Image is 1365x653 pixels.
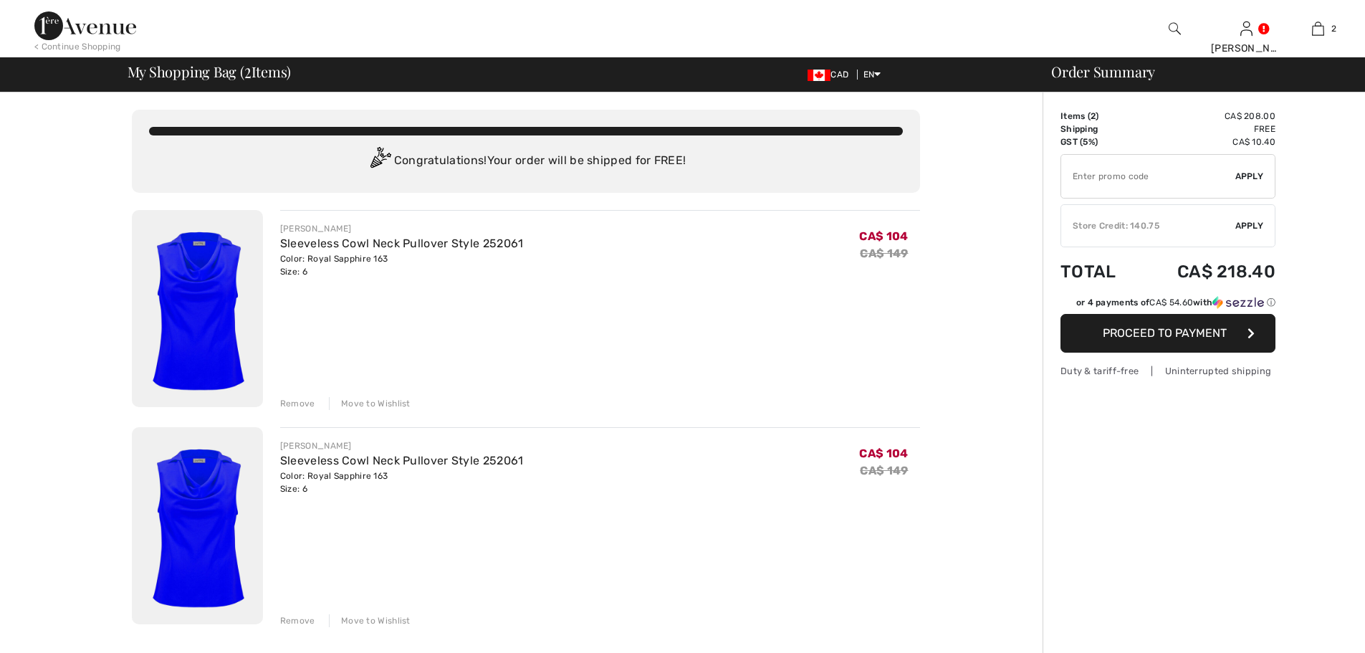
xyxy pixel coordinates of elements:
[1060,314,1275,353] button: Proceed to Payment
[1312,20,1324,37] img: My Bag
[1060,247,1138,296] td: Total
[1235,219,1264,232] span: Apply
[808,70,854,80] span: CAD
[1283,20,1353,37] a: 2
[329,614,411,627] div: Move to Wishlist
[1240,20,1253,37] img: My Info
[1235,170,1264,183] span: Apply
[280,252,524,278] div: Color: Royal Sapphire 163 Size: 6
[280,470,524,495] div: Color: Royal Sapphire 163 Size: 6
[132,427,263,624] img: Sleeveless Cowl Neck Pullover Style 252061
[1060,123,1138,135] td: Shipping
[280,397,315,410] div: Remove
[1076,296,1275,309] div: or 4 payments of with
[1060,296,1275,314] div: or 4 payments ofCA$ 54.60withSezzle Click to learn more about Sezzle
[1138,110,1275,123] td: CA$ 208.00
[34,40,121,53] div: < Continue Shopping
[280,222,524,235] div: [PERSON_NAME]
[1103,326,1227,340] span: Proceed to Payment
[860,247,908,260] s: CA$ 149
[280,439,524,452] div: [PERSON_NAME]
[1149,297,1193,308] span: CA$ 54.60
[1169,20,1181,37] img: search the website
[859,447,908,460] span: CA$ 104
[1034,65,1356,79] div: Order Summary
[1138,123,1275,135] td: Free
[860,464,908,477] s: CA$ 149
[132,210,263,407] img: Sleeveless Cowl Neck Pullover Style 252061
[1091,111,1096,121] span: 2
[1211,41,1281,56] div: [PERSON_NAME]
[280,454,524,467] a: Sleeveless Cowl Neck Pullover Style 252061
[1061,155,1235,198] input: Promo code
[280,614,315,627] div: Remove
[1060,110,1138,123] td: Items ( )
[1331,22,1336,35] span: 2
[128,65,292,79] span: My Shopping Bag ( Items)
[859,229,908,243] span: CA$ 104
[1212,296,1264,309] img: Sezzle
[1240,22,1253,35] a: Sign In
[1061,219,1235,232] div: Store Credit: 140.75
[1060,364,1275,378] div: Duty & tariff-free | Uninterrupted shipping
[365,147,394,176] img: Congratulation2.svg
[1138,135,1275,148] td: CA$ 10.40
[863,70,881,80] span: EN
[244,61,252,80] span: 2
[149,147,903,176] div: Congratulations! Your order will be shipped for FREE!
[280,237,524,250] a: Sleeveless Cowl Neck Pullover Style 252061
[1138,247,1275,296] td: CA$ 218.40
[329,397,411,410] div: Move to Wishlist
[34,11,136,40] img: 1ère Avenue
[1060,135,1138,148] td: GST (5%)
[808,70,830,81] img: Canadian Dollar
